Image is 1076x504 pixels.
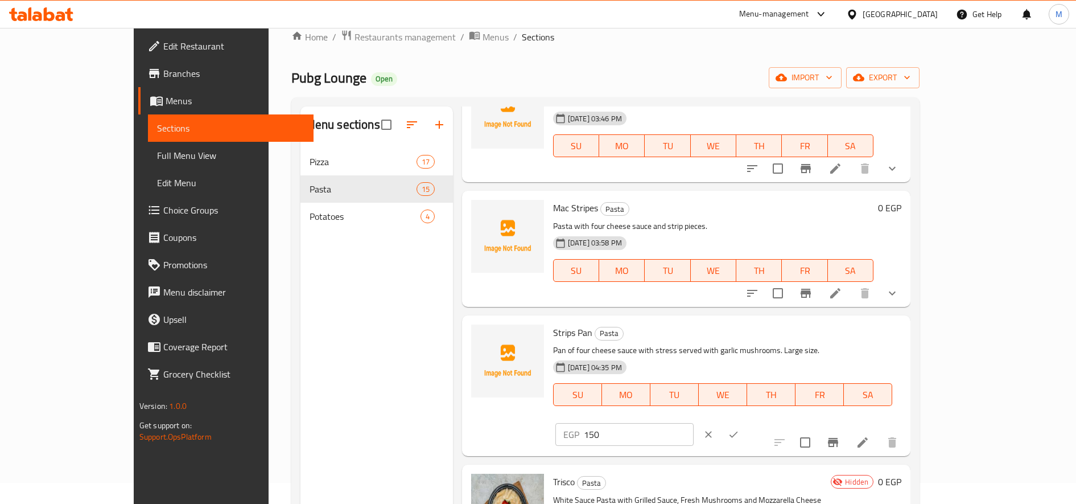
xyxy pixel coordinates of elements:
[602,383,650,406] button: MO
[696,422,721,447] button: clear
[163,340,304,354] span: Coverage Report
[163,203,304,217] span: Choice Groups
[138,60,314,87] a: Branches
[846,67,920,88] button: export
[138,306,314,333] a: Upsell
[553,324,592,341] span: Strips Pan
[163,313,304,326] span: Upsell
[374,113,398,137] span: Select all sections
[310,182,417,196] div: Pasta
[736,134,782,157] button: TH
[599,259,645,282] button: MO
[851,155,879,182] button: delete
[138,196,314,224] a: Choice Groups
[782,259,827,282] button: FR
[563,362,626,373] span: [DATE] 04:35 PM
[563,113,626,124] span: [DATE] 03:46 PM
[778,71,832,85] span: import
[310,210,420,223] span: Potatoes
[885,162,899,175] svg: Show Choices
[558,387,597,403] span: SU
[341,30,456,44] a: Restaurants management
[578,477,605,490] span: Pasta
[739,155,766,182] button: sort-choices
[832,138,869,154] span: SA
[885,286,899,300] svg: Show Choices
[138,251,314,278] a: Promotions
[1056,8,1062,21] span: M
[469,30,509,44] a: Menus
[398,111,426,138] span: Sort sections
[553,199,598,216] span: Mac Stripes
[310,155,417,169] div: Pizza
[139,418,192,433] span: Get support on:
[691,259,736,282] button: WE
[769,67,842,88] button: import
[300,175,453,203] div: Pasta15
[417,184,434,195] span: 15
[371,74,397,84] span: Open
[879,280,906,307] button: show more
[163,367,304,381] span: Grocery Checklist
[513,30,517,44] li: /
[607,387,646,403] span: MO
[600,202,629,216] div: Pasta
[595,327,624,341] div: Pasta
[163,258,304,272] span: Promotions
[819,429,847,456] button: Branch-specific-item
[863,8,938,21] div: [GEOGRAPHIC_DATA]
[650,383,699,406] button: TU
[828,134,873,157] button: SA
[878,200,901,216] h6: 0 EGP
[558,138,595,154] span: SU
[604,263,640,279] span: MO
[163,39,304,53] span: Edit Restaurant
[471,200,544,273] img: Mac Stripes
[649,138,686,154] span: TU
[563,237,626,248] span: [DATE] 03:58 PM
[848,387,888,403] span: SA
[840,477,873,487] span: Hidden
[421,211,434,222] span: 4
[553,383,602,406] button: SU
[563,428,579,441] p: EGP
[553,259,599,282] button: SU
[786,138,823,154] span: FR
[855,71,910,85] span: export
[522,30,554,44] span: Sections
[426,111,453,138] button: Add section
[878,474,901,490] h6: 0 EGP
[786,263,823,279] span: FR
[649,263,686,279] span: TU
[169,399,187,413] span: 1.0.0
[291,30,920,44] nav: breadcrumb
[828,259,873,282] button: SA
[163,67,304,80] span: Branches
[741,138,777,154] span: TH
[736,259,782,282] button: TH
[471,325,544,398] img: Strips Pan
[879,429,906,456] button: delete
[148,142,314,169] a: Full Menu View
[832,263,869,279] span: SA
[599,134,645,157] button: MO
[553,134,599,157] button: SU
[138,32,314,60] a: Edit Restaurant
[645,134,690,157] button: TU
[800,387,839,403] span: FR
[420,210,435,223] div: items
[792,280,819,307] button: Branch-specific-item
[157,149,304,162] span: Full Menu View
[163,285,304,299] span: Menu disclaimer
[157,121,304,135] span: Sections
[793,431,817,454] span: Select to update
[703,387,743,403] span: WE
[305,116,380,133] h2: Menu sections
[139,399,167,413] span: Version:
[139,429,212,444] a: Support.OpsPlatform
[166,94,304,108] span: Menus
[595,327,623,340] span: Pasta
[138,360,314,388] a: Grocery Checklist
[471,76,544,149] img: Shrimp Negresco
